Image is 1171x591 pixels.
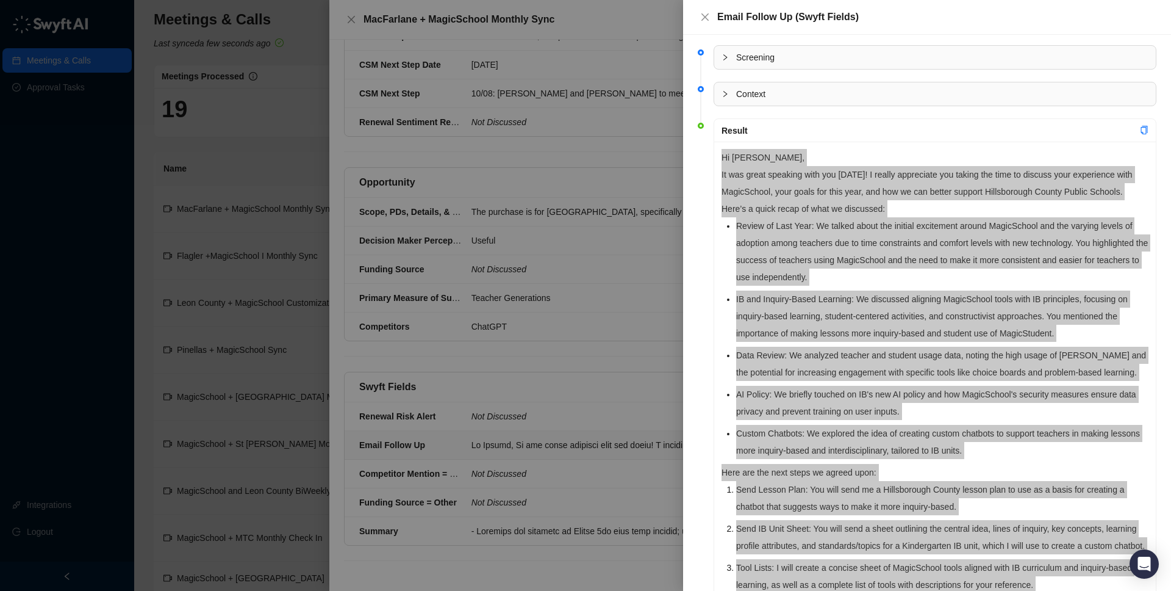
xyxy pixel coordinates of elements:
[722,149,1148,166] p: Hi [PERSON_NAME],
[736,347,1148,381] li: Data Review: We analyzed teacher and student usage data, noting the high usage of [PERSON_NAME] a...
[717,10,1156,24] div: Email Follow Up (Swyft Fields)
[700,12,710,22] span: close
[736,481,1148,515] li: Send Lesson Plan: You will send me a Hillsborough County lesson plan to use as a basis for creati...
[722,124,1140,137] div: Result
[714,82,1156,106] div: Context
[722,464,1148,481] p: Here are the next steps we agreed upon:
[736,51,1148,64] span: Screening
[1140,126,1148,134] span: copy
[736,87,1148,101] span: Context
[722,54,729,61] span: collapsed
[736,217,1148,286] li: Review of Last Year: We talked about the initial excitement around MagicSchool and the varying le...
[1130,549,1159,579] div: Open Intercom Messenger
[736,291,1148,342] li: IB and Inquiry-Based Learning: We discussed aligning MagicSchool tools with IB principles, focusi...
[736,386,1148,420] li: AI Policy: We briefly touched on IB's new AI policy and how MagicSchool's security measures ensur...
[736,520,1148,554] li: Send IB Unit Sheet: You will send a sheet outlining the central idea, lines of inquiry, key conce...
[722,90,729,98] span: collapsed
[714,46,1156,69] div: Screening
[698,10,712,24] button: Close
[722,200,1148,217] p: Here’s a quick recap of what we discussed:
[736,425,1148,459] li: Custom Chatbots: We explored the idea of creating custom chatbots to support teachers in making l...
[722,166,1148,200] p: It was great speaking with you [DATE]! I really appreciate you taking the time to discuss your ex...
